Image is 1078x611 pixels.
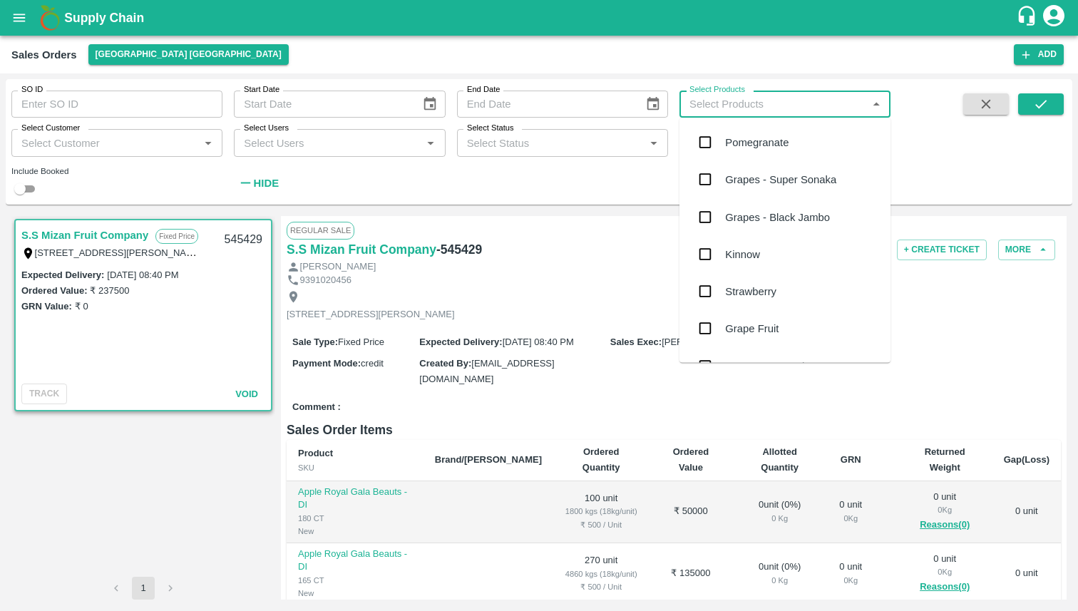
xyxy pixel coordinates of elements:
[467,123,514,134] label: Select Status
[992,543,1061,605] td: 0 unit
[292,401,341,414] label: Comment :
[235,389,258,399] span: Void
[838,498,863,525] div: 0 unit
[287,420,1061,440] h6: Sales Order Items
[36,4,64,32] img: logo
[645,134,663,153] button: Open
[244,84,279,96] label: Start Date
[744,574,815,587] div: 0 Kg
[673,446,709,473] b: Ordered Value
[64,8,1016,28] a: Supply Chain
[838,574,863,587] div: 0 Kg
[287,222,354,239] span: Regular Sale
[234,171,282,195] button: Hide
[298,486,412,512] p: Apple Royal Gala Beauts - DI
[435,454,542,465] b: Brand/[PERSON_NAME]
[416,91,443,118] button: Choose date
[649,543,732,605] td: ₹ 135000
[461,133,640,152] input: Select Status
[421,134,440,153] button: Open
[155,229,198,244] p: Fixed Price
[503,337,574,347] span: [DATE] 08:40 PM
[841,454,861,465] b: GRN
[553,543,649,605] td: 270 unit
[925,446,965,473] b: Returned Weight
[662,337,738,347] span: [PERSON_NAME]
[298,512,412,525] div: 180 CT
[744,560,815,587] div: 0 unit ( 0 %)
[21,226,148,245] a: S.S Mizan Fruit Company
[565,505,637,518] div: 1800 kgs (18kg/unit)
[689,84,745,96] label: Select Products
[725,172,836,188] div: Grapes - Super Sonaka
[11,46,77,64] div: Sales Orders
[909,579,981,595] button: Reasons(0)
[292,358,361,369] label: Payment Mode :
[11,91,222,118] input: Enter SO ID
[298,448,333,458] b: Product
[64,11,144,25] b: Supply Chain
[21,84,43,96] label: SO ID
[287,308,455,322] p: [STREET_ADDRESS][PERSON_NAME]
[75,301,88,312] label: ₹ 0
[3,1,36,34] button: open drawer
[238,133,417,152] input: Select Users
[761,446,799,473] b: Allotted Quantity
[298,548,412,574] p: Apple Royal Gala Beauts - DI
[909,491,981,533] div: 0 unit
[897,240,987,260] button: + Create Ticket
[582,446,620,473] b: Ordered Quantity
[132,577,155,600] button: page 1
[300,274,351,287] p: 9391020456
[867,95,885,113] button: Close
[298,574,412,587] div: 165 CT
[244,123,289,134] label: Select Users
[21,269,104,280] label: Expected Delivery :
[419,358,554,384] span: [EMAIL_ADDRESS][DOMAIN_NAME]
[16,133,195,152] input: Select Customer
[21,301,72,312] label: GRN Value:
[610,337,662,347] label: Sales Exec :
[298,461,412,474] div: SKU
[254,178,279,189] strong: Hide
[1041,3,1067,33] div: account of current user
[909,565,981,578] div: 0 Kg
[88,44,289,65] button: Select DC
[35,247,203,258] label: [STREET_ADDRESS][PERSON_NAME]
[21,285,87,296] label: Ordered Value:
[436,240,482,260] h6: - 545429
[457,91,634,118] input: End Date
[725,246,760,262] div: Kinnow
[725,209,830,225] div: Grapes - Black Jambo
[640,91,667,118] button: Choose date
[565,580,637,593] div: ₹ 500 / Unit
[909,553,981,595] div: 0 unit
[300,260,376,274] p: [PERSON_NAME]
[909,517,981,533] button: Reasons(0)
[21,123,80,134] label: Select Customer
[234,91,411,118] input: Start Date
[565,518,637,531] div: ₹ 500 / Unit
[298,525,412,538] div: New
[216,223,271,257] div: 545429
[725,321,779,337] div: Grape Fruit
[838,512,863,525] div: 0 Kg
[725,135,789,150] div: Pomegranate
[107,269,178,280] label: [DATE] 08:40 PM
[992,481,1061,543] td: 0 unit
[909,503,981,516] div: 0 Kg
[565,568,637,580] div: 4860 kgs (18kg/unit)
[744,512,815,525] div: 0 Kg
[11,165,222,178] div: Include Booked
[1016,5,1041,31] div: customer-support
[419,358,471,369] label: Created By :
[287,240,436,260] a: S.S Mizan Fruit Company
[1004,454,1049,465] b: Gap(Loss)
[553,481,649,543] td: 100 unit
[725,358,804,374] div: Mango - Totapuri
[419,337,502,347] label: Expected Delivery :
[838,560,863,587] div: 0 unit
[90,285,129,296] label: ₹ 237500
[1014,44,1064,65] button: Add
